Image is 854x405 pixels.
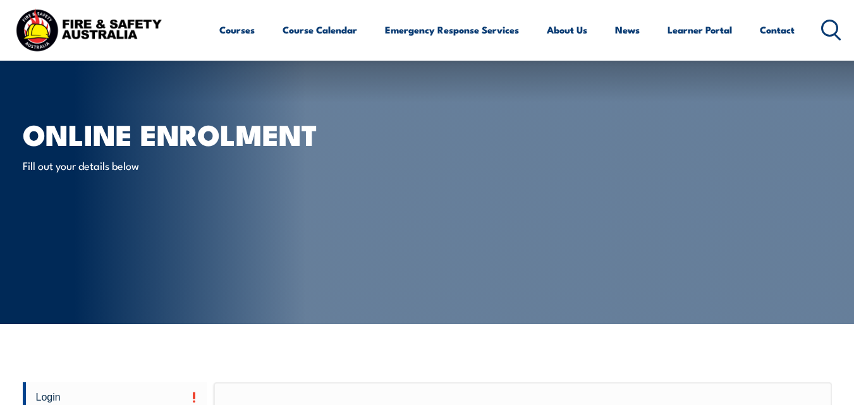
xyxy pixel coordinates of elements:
a: Emergency Response Services [385,15,519,45]
a: Course Calendar [283,15,357,45]
a: Learner Portal [668,15,732,45]
h1: Online Enrolment [23,121,335,146]
a: Courses [219,15,255,45]
a: News [615,15,640,45]
a: Contact [760,15,795,45]
a: About Us [547,15,587,45]
p: Fill out your details below [23,158,253,172]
